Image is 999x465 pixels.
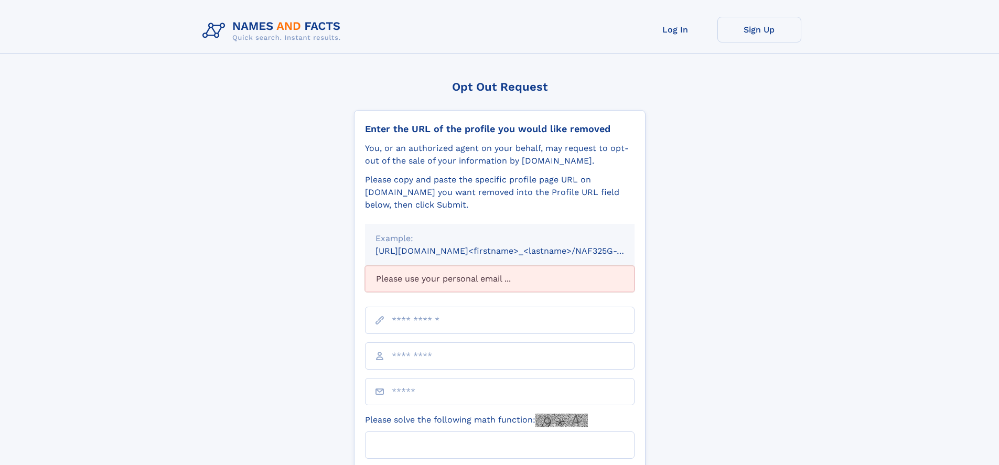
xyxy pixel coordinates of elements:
div: Please copy and paste the specific profile page URL on [DOMAIN_NAME] you want removed into the Pr... [365,174,635,211]
div: Enter the URL of the profile you would like removed [365,123,635,135]
a: Log In [633,17,717,42]
a: Sign Up [717,17,801,42]
label: Please solve the following math function: [365,414,588,427]
div: Example: [375,232,624,245]
div: Opt Out Request [354,80,646,93]
small: [URL][DOMAIN_NAME]<firstname>_<lastname>/NAF325G-xxxxxxxx [375,246,654,256]
div: You, or an authorized agent on your behalf, may request to opt-out of the sale of your informatio... [365,142,635,167]
img: Logo Names and Facts [198,17,349,45]
div: Please use your personal email ... [365,266,635,292]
